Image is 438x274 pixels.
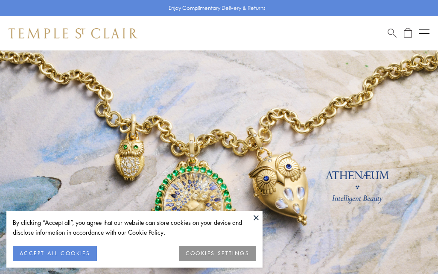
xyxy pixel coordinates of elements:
button: COOKIES SETTINGS [179,246,256,261]
button: Open navigation [419,28,429,38]
p: Enjoy Complimentary Delivery & Returns [169,4,266,12]
img: Temple St. Clair [9,28,137,38]
a: Open Shopping Bag [404,28,412,38]
button: ACCEPT ALL COOKIES [13,246,97,261]
iframe: Gorgias live chat messenger [395,234,429,265]
div: By clicking “Accept all”, you agree that our website can store cookies on your device and disclos... [13,218,256,237]
a: Search [388,28,397,38]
